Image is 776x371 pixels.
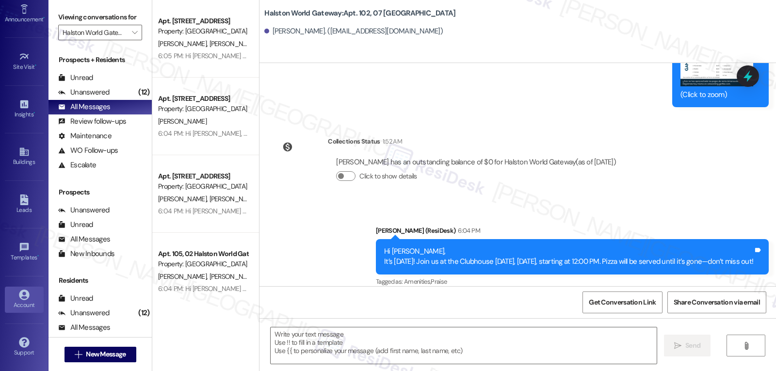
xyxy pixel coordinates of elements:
div: Property: [GEOGRAPHIC_DATA] [158,259,248,269]
i:  [132,29,137,36]
div: Apt. 105, 02 Halston World Gateway [158,249,248,259]
div: Collections Status [328,136,380,146]
div: Property: [GEOGRAPHIC_DATA] [158,104,248,114]
div: Property: [GEOGRAPHIC_DATA] [158,26,248,36]
span: [PERSON_NAME] [210,39,258,48]
div: [PERSON_NAME] (ResiDesk) [376,226,769,239]
div: New Inbounds [58,249,114,259]
span: [PERSON_NAME] [158,194,210,203]
label: Viewing conversations for [58,10,142,25]
div: Apt. [STREET_ADDRESS] [158,16,248,26]
a: Account [5,287,44,313]
div: 6:04 PM [455,226,480,236]
div: (12) [136,306,152,321]
span: [PERSON_NAME] [210,194,258,203]
a: Site Visit • [5,48,44,75]
span: Praise [431,277,447,286]
div: 1:52 AM [380,136,402,146]
span: • [37,253,39,259]
span: [PERSON_NAME] [158,272,210,281]
input: All communities [63,25,127,40]
div: Escalate [58,160,96,170]
span: [PERSON_NAME] [158,39,210,48]
div: All Messages [58,323,110,333]
a: Buildings [5,144,44,170]
div: Apt. [STREET_ADDRESS] [158,171,248,181]
a: Insights • [5,96,44,122]
span: Send [685,340,700,351]
span: [PERSON_NAME] [158,117,207,126]
div: Hi [PERSON_NAME], It’s [DATE]! Join us at the Clubhouse [DATE], [DATE], starting at 12:00 PM. Piz... [384,246,753,267]
button: New Message [65,347,136,362]
button: Send [664,335,711,356]
div: All Messages [58,234,110,244]
span: • [35,62,36,69]
div: Unanswered [58,205,110,215]
div: All Messages [58,102,110,112]
span: Share Conversation via email [674,297,760,307]
span: • [33,110,35,116]
div: [PERSON_NAME] has an outstanding balance of $0 for Halston World Gateway (as of [DATE]) [336,157,616,167]
div: (12) [136,85,152,100]
div: 6:05 PM: Hi [PERSON_NAME] and [PERSON_NAME], It’s [DATE]! Join us at the Clubhouse [DATE], [DATE]... [158,51,644,60]
a: Templates • [5,239,44,265]
i:  [75,351,82,358]
i:  [743,342,750,350]
div: Apt. [STREET_ADDRESS] [158,94,248,104]
div: Unread [58,293,93,304]
div: 6:04 PM: Hi [PERSON_NAME], It’s [DATE]! Join us at the Clubhouse [DATE], [DATE], starting at 12:0... [158,129,581,138]
div: Residents [48,275,152,286]
div: Prospects [48,187,152,197]
b: Halston World Gateway: Apt. 102, 07 [GEOGRAPHIC_DATA] [264,8,455,18]
div: Property: [GEOGRAPHIC_DATA] [158,181,248,192]
button: Get Conversation Link [582,291,662,313]
a: Leads [5,192,44,218]
span: Amenities , [404,277,431,286]
div: Prospects + Residents [48,55,152,65]
div: Review follow-ups [58,116,126,127]
div: Maintenance [58,131,112,141]
a: Support [5,334,44,360]
span: New Message [86,349,126,359]
div: Unread [58,73,93,83]
span: Get Conversation Link [589,297,656,307]
span: [PERSON_NAME] [210,272,258,281]
div: Unread [58,220,93,230]
div: Unanswered [58,87,110,97]
i:  [674,342,681,350]
span: • [43,15,45,21]
div: Tagged as: [376,274,769,289]
button: Share Conversation via email [667,291,766,313]
div: [PERSON_NAME]. ([EMAIL_ADDRESS][DOMAIN_NAME]) [264,26,443,36]
div: (Click to zoom) [680,90,753,100]
div: Unanswered [58,308,110,318]
div: 6:04 PM: Hi [PERSON_NAME] and [PERSON_NAME], It’s [DATE]! Join us at the Clubhouse [DATE], [DATE]... [158,284,644,293]
div: WO Follow-ups [58,145,118,156]
label: Click to show details [359,171,417,181]
div: 6:04 PM: Hi [PERSON_NAME] and Charity, It’s [DATE]! Join us at the Clubhouse [DATE], [DATE], star... [158,207,615,215]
